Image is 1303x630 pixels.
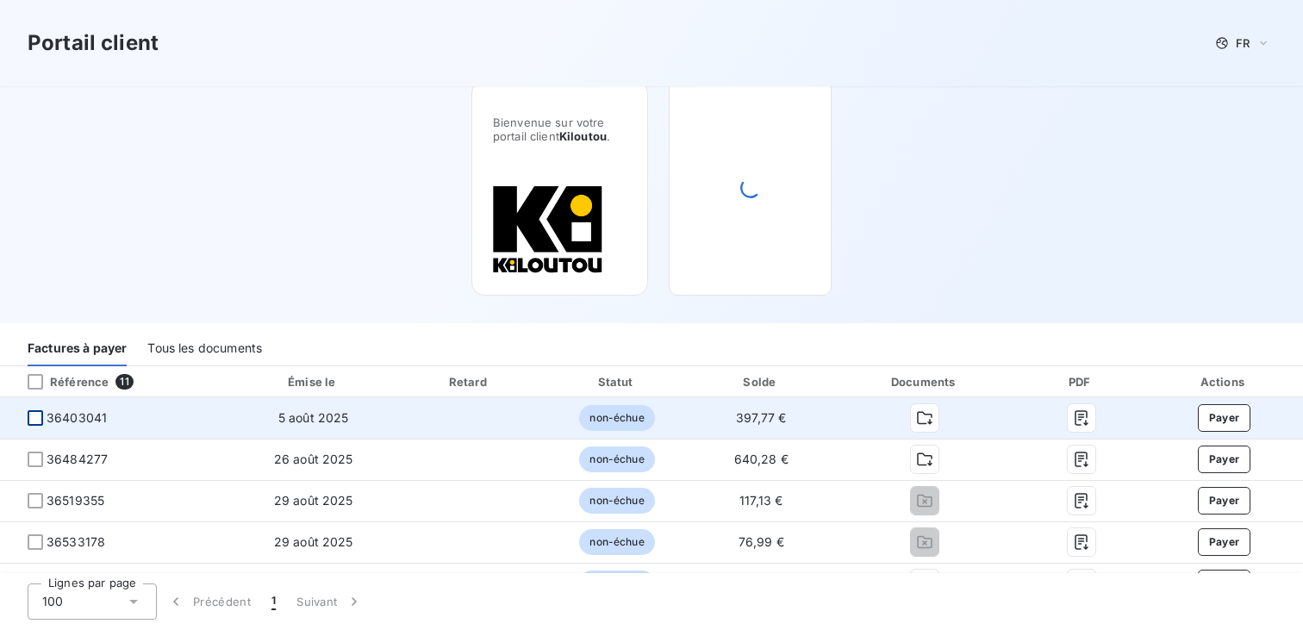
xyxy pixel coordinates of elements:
span: non-échue [579,405,654,431]
button: Précédent [157,583,261,620]
button: 1 [261,583,286,620]
span: non-échue [579,446,654,472]
button: Payer [1198,528,1251,556]
button: Payer [1198,404,1251,432]
img: Company logo [493,184,603,274]
div: Statut [547,373,686,390]
div: PDF [1020,373,1141,390]
div: Documents [836,373,1014,390]
span: 1 [271,593,276,610]
div: Solde [694,373,829,390]
span: Bienvenue sur votre portail client . [493,115,627,143]
span: 36519355 [47,492,104,509]
span: 11 [115,374,133,390]
span: 29 août 2025 [274,534,353,549]
button: Payer [1198,570,1251,597]
span: 36484277 [47,451,108,468]
div: Émise le [235,373,391,390]
span: 640,28 € [734,452,789,466]
div: Factures à payer [28,330,127,366]
div: Actions [1149,373,1300,390]
h3: Portail client [28,28,159,59]
span: 36403041 [47,409,107,427]
span: FR [1236,36,1250,50]
button: Suivant [286,583,373,620]
span: 5 août 2025 [278,410,349,425]
span: 26 août 2025 [274,452,353,466]
div: Référence [14,374,109,390]
span: non-échue [579,571,654,596]
div: Tous les documents [147,330,262,366]
span: 29 août 2025 [274,493,353,508]
button: Payer [1198,487,1251,515]
span: Kiloutou [559,129,607,143]
span: 76,99 € [739,534,784,549]
span: 117,13 € [739,493,782,508]
span: 100 [42,593,63,610]
span: non-échue [579,529,654,555]
span: 36533178 [47,533,105,551]
button: Payer [1198,446,1251,473]
span: non-échue [579,488,654,514]
span: 397,77 € [736,410,786,425]
div: Retard [398,373,540,390]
